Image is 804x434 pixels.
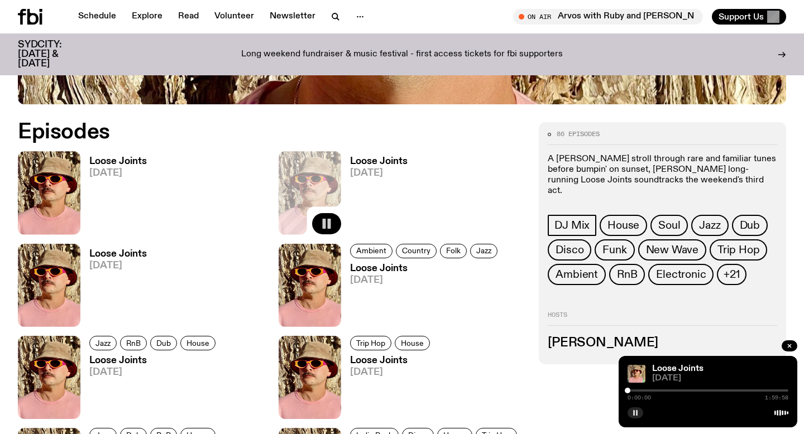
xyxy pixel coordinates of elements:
span: 86 episodes [557,131,600,137]
a: Loose Joints[DATE] [80,249,147,327]
a: Loose Joints[DATE] [341,356,433,419]
a: RnB [609,264,645,285]
span: Funk [602,244,626,256]
h3: Loose Joints [89,356,219,365]
span: New Wave [646,244,698,256]
p: A [PERSON_NAME] stroll through rare and familiar tunes before bumpin' on sunset, [PERSON_NAME] lo... [548,154,777,197]
h3: [PERSON_NAME] [548,337,777,349]
a: House [180,336,216,350]
a: Folk [440,244,467,258]
img: Tyson stands in front of a paperbark tree wearing orange sunglasses, a suede bucket hat and a pin... [279,336,341,419]
img: Tyson stands in front of a paperbark tree wearing orange sunglasses, a suede bucket hat and a pin... [18,151,80,234]
a: Ambient [350,244,393,258]
span: Trip Hop [356,339,385,347]
span: House [186,339,209,347]
h2: Episodes [18,122,525,142]
h3: Loose Joints [350,356,433,365]
span: Dub [156,339,171,347]
a: Loose Joints[DATE] [341,264,501,327]
a: Loose Joints[DATE] [80,356,219,419]
a: Volunteer [208,9,261,25]
a: Country [396,244,437,258]
button: Support Us [712,9,786,25]
a: Soul [650,215,688,236]
span: +21 [724,268,739,281]
span: House [607,219,639,232]
span: Folk [446,247,461,255]
span: 0:00:00 [628,395,651,401]
h3: Loose Joints [350,157,408,166]
h2: Hosts [548,312,777,325]
a: Loose Joints[DATE] [80,157,147,234]
span: Jazz [95,339,111,347]
img: Tyson stands in front of a paperbark tree wearing orange sunglasses, a suede bucket hat and a pin... [279,244,341,327]
a: Schedule [71,9,123,25]
span: [DATE] [350,276,501,285]
span: Soul [658,219,680,232]
p: Long weekend fundraiser & music festival - first access tickets for fbi supporters [241,50,563,60]
h3: Loose Joints [89,249,147,259]
a: Electronic [648,264,714,285]
span: House [401,339,424,347]
a: Trip Hop [350,336,391,350]
a: Jazz [470,244,497,258]
span: Trip Hop [717,244,759,256]
a: Dub [150,336,177,350]
button: +21 [717,264,746,285]
h3: Loose Joints [350,264,501,273]
span: RnB [617,268,637,281]
a: Trip Hop [710,239,767,261]
a: Ambient [548,264,606,285]
a: Funk [595,239,634,261]
a: Jazz [691,215,728,236]
span: [DATE] [652,374,788,383]
a: New Wave [638,239,706,261]
span: Dub [740,219,760,232]
button: On AirArvos with Ruby and [PERSON_NAME] [513,9,703,25]
span: [DATE] [89,168,147,178]
a: RnB [120,336,147,350]
a: Jazz [89,336,117,350]
span: Jazz [476,247,491,255]
h3: SYDCITY: [DATE] & [DATE] [18,40,89,69]
a: Loose Joints[DATE] [341,157,408,234]
span: RnB [126,339,141,347]
h3: Loose Joints [89,157,147,166]
a: Dub [732,215,768,236]
span: 1:59:58 [765,395,788,401]
span: Disco [556,244,583,256]
img: Tyson stands in front of a paperbark tree wearing orange sunglasses, a suede bucket hat and a pin... [18,336,80,419]
a: Read [171,9,205,25]
span: [DATE] [350,368,433,377]
span: Country [402,247,430,255]
span: Electronic [656,268,706,281]
a: Explore [125,9,169,25]
a: House [395,336,430,350]
span: Ambient [556,268,598,281]
span: [DATE] [89,261,147,271]
span: DJ Mix [554,219,590,232]
a: DJ Mix [548,215,596,236]
a: Loose Joints [652,364,703,373]
a: House [600,215,647,236]
span: [DATE] [89,368,219,377]
a: Newsletter [263,9,322,25]
span: Ambient [356,247,386,255]
a: Disco [548,239,591,261]
span: Jazz [699,219,720,232]
span: [DATE] [350,168,408,178]
img: Tyson stands in front of a paperbark tree wearing orange sunglasses, a suede bucket hat and a pin... [18,244,80,327]
img: Tyson stands in front of a paperbark tree wearing orange sunglasses, a suede bucket hat and a pin... [628,365,645,383]
span: Support Us [719,12,764,22]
